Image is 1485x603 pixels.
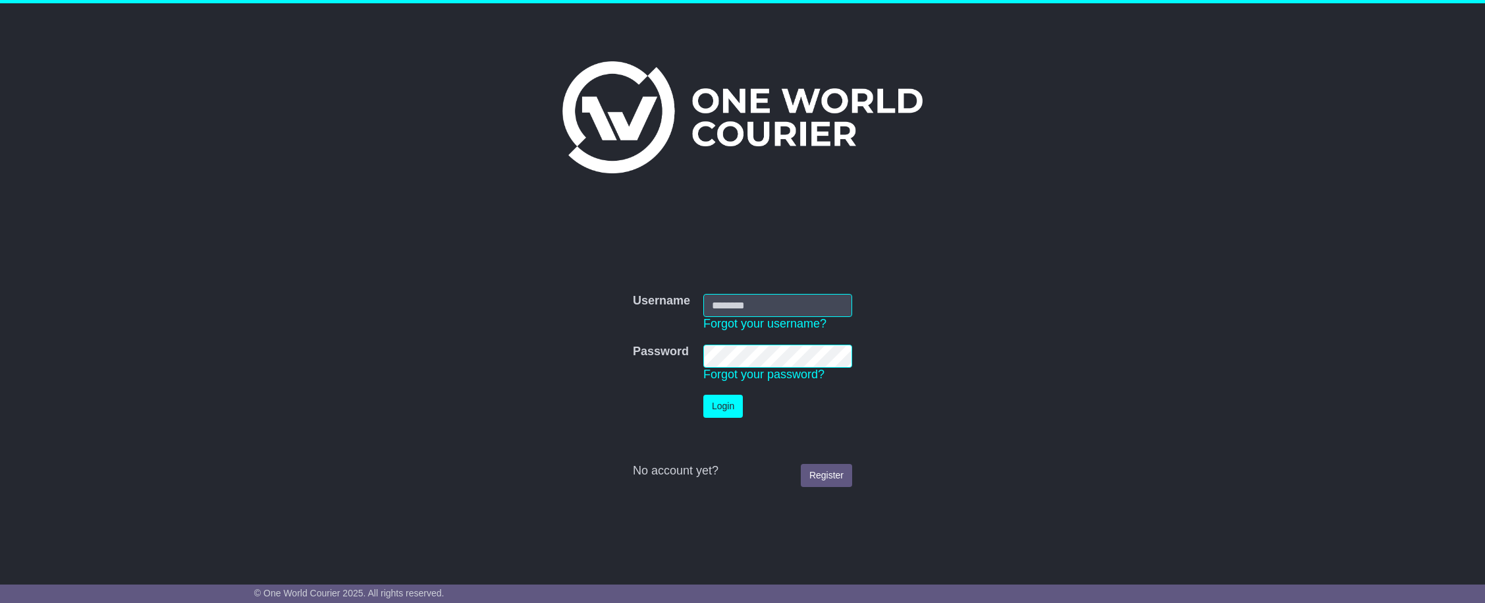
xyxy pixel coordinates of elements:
label: Password [633,345,689,359]
a: Forgot your username? [703,317,826,330]
img: One World [562,61,922,173]
button: Login [703,395,743,418]
a: Register [801,464,852,487]
label: Username [633,294,690,308]
div: No account yet? [633,464,852,478]
span: © One World Courier 2025. All rights reserved. [254,588,445,598]
a: Forgot your password? [703,368,824,381]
